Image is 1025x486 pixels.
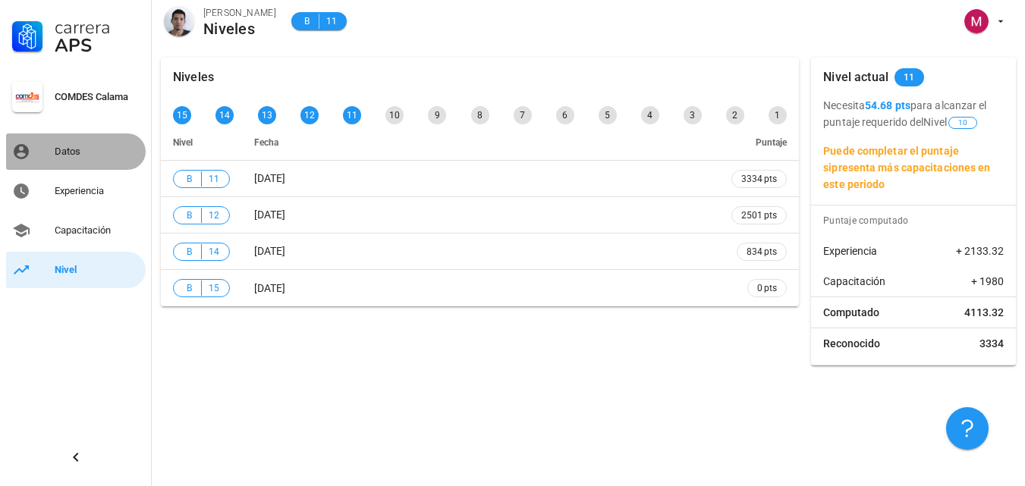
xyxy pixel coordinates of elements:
span: [DATE] [254,282,285,294]
div: 3 [684,106,702,124]
div: avatar [164,6,194,36]
span: 3334 pts [741,171,777,187]
div: avatar [964,9,989,33]
b: Puede completar el puntaje si presenta más capacitaciones en este periodo [823,145,990,190]
div: Puntaje computado [817,205,1016,236]
div: 10 [385,106,404,124]
span: 10 [958,118,967,128]
a: Experiencia [6,173,146,209]
span: Capacitación [823,274,885,289]
div: Datos [55,146,140,158]
div: 4 [641,106,659,124]
div: 1 [769,106,787,124]
span: [DATE] [254,172,285,184]
div: APS [55,36,140,55]
a: Datos [6,133,146,170]
div: 5 [599,106,617,124]
span: Nivel [173,137,193,148]
div: 7 [514,106,532,124]
span: 14 [208,244,220,259]
div: COMDES Calama [55,91,140,103]
div: 8 [471,106,489,124]
span: B [183,208,195,223]
span: 11 [904,68,915,86]
div: 6 [556,106,574,124]
span: 15 [208,281,220,296]
div: [PERSON_NAME] [203,5,276,20]
span: Puntaje [756,137,787,148]
span: B [183,171,195,187]
a: Nivel [6,252,146,288]
span: B [183,244,195,259]
div: Nivel [55,264,140,276]
span: Reconocido [823,336,880,351]
div: 9 [428,106,446,124]
div: 11 [343,106,361,124]
span: 0 pts [757,281,777,296]
div: Capacitación [55,224,140,237]
div: 15 [173,106,191,124]
div: 2 [726,106,744,124]
span: B [183,281,195,296]
div: Niveles [173,58,214,97]
th: Puntaje [719,124,799,161]
span: B [300,14,313,29]
span: [DATE] [254,245,285,257]
span: Nivel [923,116,979,128]
a: Capacitación [6,212,146,249]
span: 11 [208,171,220,187]
span: + 2133.32 [956,243,1004,259]
div: 13 [258,106,276,124]
span: 4113.32 [964,305,1004,320]
div: 14 [215,106,234,124]
div: Niveles [203,20,276,37]
span: 3334 [979,336,1004,351]
div: Carrera [55,18,140,36]
b: 54.68 pts [865,99,910,111]
div: Nivel actual [823,58,888,97]
span: 11 [325,14,338,29]
span: Fecha [254,137,278,148]
span: + 1980 [971,274,1004,289]
p: Necesita para alcanzar el puntaje requerido del [823,97,1004,130]
th: Fecha [242,124,719,161]
th: Nivel [161,124,242,161]
div: Experiencia [55,185,140,197]
span: 12 [208,208,220,223]
span: 834 pts [747,244,777,259]
span: 2501 pts [741,208,777,223]
span: Experiencia [823,243,877,259]
div: 12 [300,106,319,124]
span: Computado [823,305,879,320]
span: [DATE] [254,209,285,221]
